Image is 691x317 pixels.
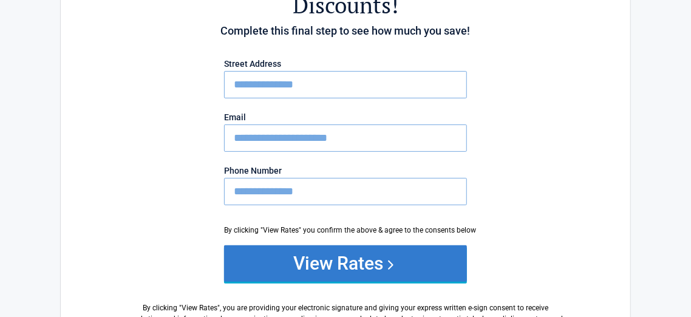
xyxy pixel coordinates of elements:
h4: Complete this final step to see how much you save! [128,23,563,39]
label: Street Address [224,60,467,68]
span: View Rates [182,304,217,312]
label: Email [224,113,467,121]
label: Phone Number [224,166,467,175]
div: By clicking "View Rates" you confirm the above & agree to the consents below [224,225,467,236]
button: View Rates [224,245,467,282]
